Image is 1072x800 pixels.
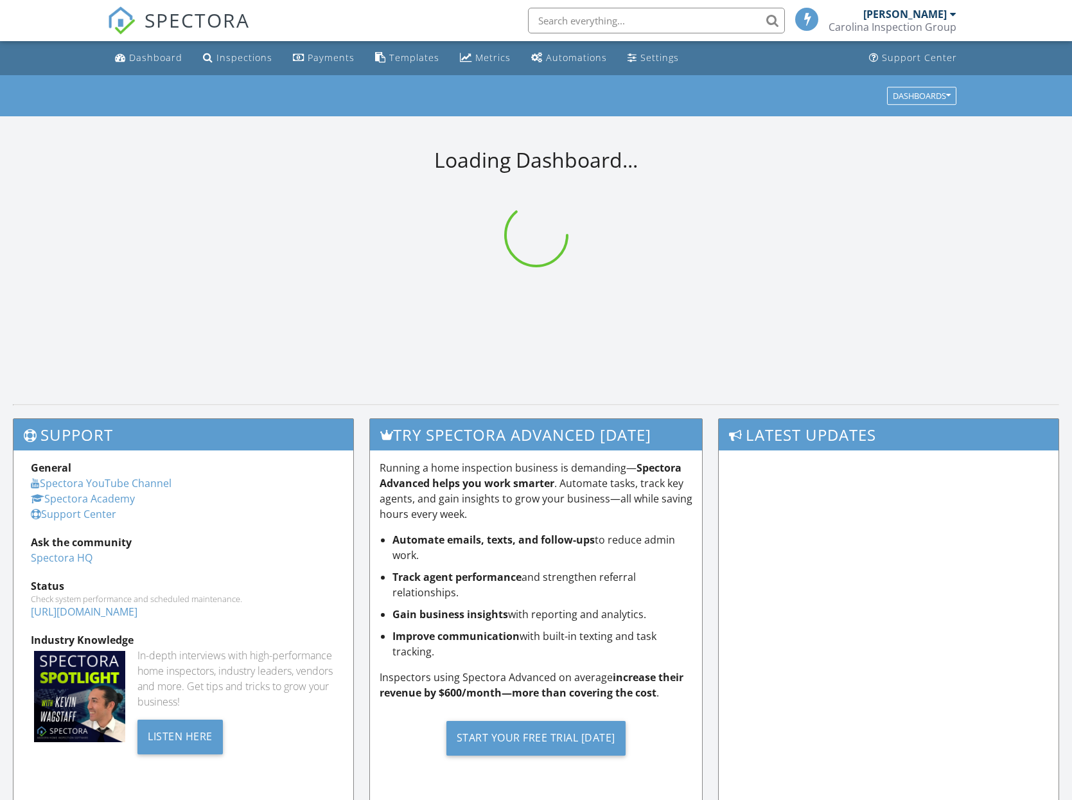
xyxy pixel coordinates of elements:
[893,91,951,100] div: Dashboards
[31,605,137,619] a: [URL][DOMAIN_NAME]
[392,569,692,600] li: and strengthen referral relationships.
[392,570,522,584] strong: Track agent performance
[216,51,272,64] div: Inspections
[137,648,336,709] div: In-depth interviews with high-performance home inspectors, industry leaders, vendors and more. Ge...
[380,461,681,490] strong: Spectora Advanced helps you work smarter
[392,629,520,643] strong: Improve communication
[308,51,355,64] div: Payments
[137,720,223,754] div: Listen Here
[31,461,71,475] strong: General
[829,21,956,33] div: Carolina Inspection Group
[475,51,511,64] div: Metrics
[107,17,250,44] a: SPECTORA
[887,87,956,105] button: Dashboards
[31,507,116,521] a: Support Center
[198,46,277,70] a: Inspections
[13,419,353,450] h3: Support
[622,46,684,70] a: Settings
[31,594,336,604] div: Check system performance and scheduled maintenance.
[392,607,508,621] strong: Gain business insights
[546,51,607,64] div: Automations
[129,51,182,64] div: Dashboard
[370,46,444,70] a: Templates
[392,628,692,659] li: with built-in texting and task tracking.
[392,532,692,563] li: to reduce admin work.
[145,6,250,33] span: SPECTORA
[31,578,336,594] div: Status
[719,419,1059,450] h3: Latest Updates
[882,51,957,64] div: Support Center
[446,721,626,756] div: Start Your Free Trial [DATE]
[863,8,947,21] div: [PERSON_NAME]
[31,476,171,490] a: Spectora YouTube Channel
[380,670,683,700] strong: increase their revenue by $600/month—more than covering the cost
[380,670,692,700] p: Inspectors using Spectora Advanced on average .
[389,51,439,64] div: Templates
[288,46,360,70] a: Payments
[392,533,595,547] strong: Automate emails, texts, and follow-ups
[455,46,516,70] a: Metrics
[34,651,125,742] img: Spectoraspolightmain
[380,711,692,765] a: Start Your Free Trial [DATE]
[31,551,92,565] a: Spectora HQ
[31,492,135,506] a: Spectora Academy
[31,535,336,550] div: Ask the community
[392,607,692,622] li: with reporting and analytics.
[526,46,612,70] a: Automations (Basic)
[110,46,188,70] a: Dashboard
[380,460,692,522] p: Running a home inspection business is demanding— . Automate tasks, track key agents, and gain ins...
[137,729,223,743] a: Listen Here
[640,51,679,64] div: Settings
[528,8,785,33] input: Search everything...
[107,6,136,35] img: The Best Home Inspection Software - Spectora
[864,46,962,70] a: Support Center
[31,632,336,648] div: Industry Knowledge
[370,419,702,450] h3: Try spectora advanced [DATE]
